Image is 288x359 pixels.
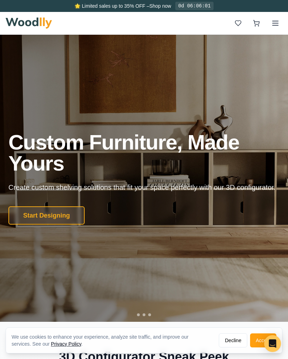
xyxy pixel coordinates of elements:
[8,206,85,225] button: Start Designing
[51,341,81,347] a: Privacy Policy
[175,2,213,10] div: 0d 06:06:01
[8,132,280,174] h1: Custom Furniture, Made Yours
[264,335,281,352] div: Open Intercom Messenger
[6,18,52,29] img: Woodlly
[12,333,213,347] div: We use cookies to enhance your experience, analyze site traffic, and improve our services. See our .
[250,333,276,347] button: Accept
[8,182,278,192] p: Create custom shelving solutions that fit your space perfectly with our 3D configurator.
[74,3,149,9] span: 🌟 Limited sales up to 35% OFF –
[149,3,171,9] a: Shop now
[219,333,247,347] button: Decline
